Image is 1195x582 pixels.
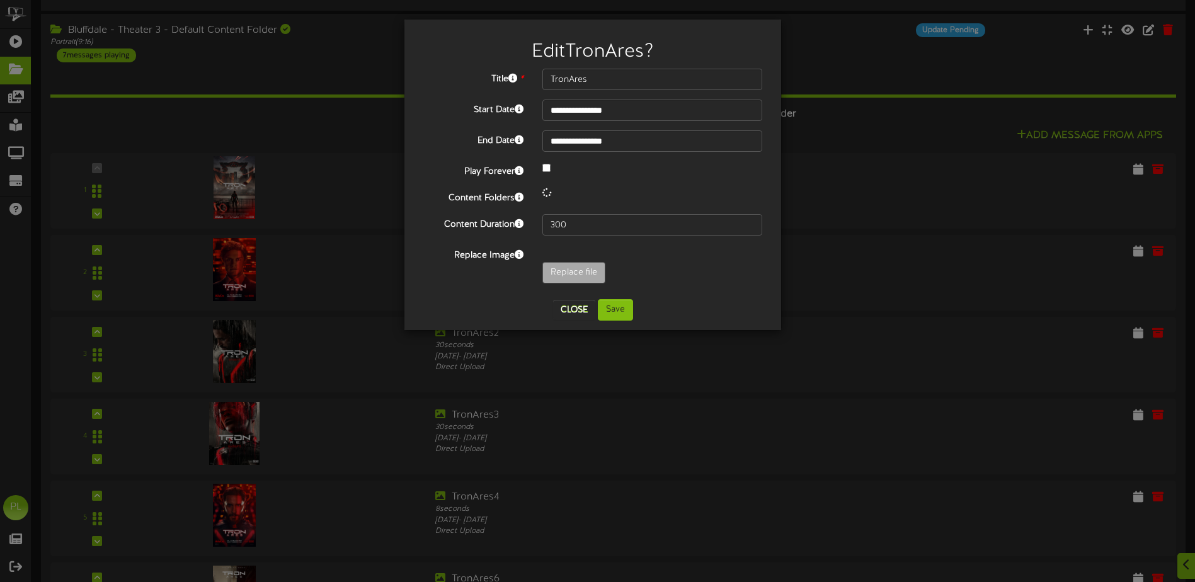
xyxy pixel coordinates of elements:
[414,214,533,231] label: Content Duration
[542,214,762,236] input: 15
[414,100,533,117] label: Start Date
[423,42,762,62] h2: Edit TronAres ?
[598,299,633,321] button: Save
[414,161,533,178] label: Play Forever
[553,300,595,320] button: Close
[414,188,533,205] label: Content Folders
[542,69,762,90] input: Title
[414,69,533,86] label: Title
[414,130,533,147] label: End Date
[414,245,533,262] label: Replace Image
